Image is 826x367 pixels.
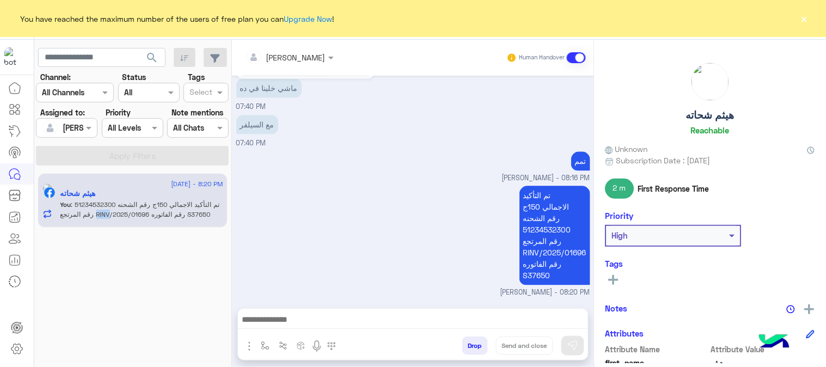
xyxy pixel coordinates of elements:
[40,71,71,83] label: Channel:
[638,183,709,194] span: First Response Time
[122,71,146,83] label: Status
[261,341,270,350] img: select flow
[519,53,565,62] small: Human Handover
[686,109,735,121] h5: هيثم شحاته
[279,341,287,350] img: Trigger scenario
[236,139,266,147] span: 07:40 PM
[692,63,729,100] img: picture
[805,304,815,314] img: add
[605,211,634,221] h6: Priority
[60,189,96,198] h5: هيثم شحاته
[787,305,796,314] img: notes
[44,187,55,198] img: Facebook
[605,303,628,313] h6: Notes
[297,341,305,350] img: create order
[21,13,334,25] span: You have reached the maximum number of the users of free plan you can !
[571,151,590,170] p: 16/8/2025, 8:16 PM
[40,107,85,118] label: Assigned to:
[42,120,58,136] img: defaultAdmin.png
[502,173,590,183] span: [PERSON_NAME] - 08:16 PM
[605,344,709,355] span: Attribute Name
[605,328,644,338] h6: Attributes
[310,340,323,353] img: send voice note
[171,179,223,189] span: [DATE] - 8:20 PM
[236,102,266,111] span: 07:40 PM
[274,337,292,354] button: Trigger scenario
[712,344,816,355] span: Attribute Value
[292,337,310,354] button: create order
[42,183,52,193] img: picture
[605,179,634,198] span: 2 m
[106,107,131,118] label: Priority
[799,13,810,24] button: ×
[284,14,333,23] a: Upgrade Now
[236,115,278,134] p: 16/8/2025, 7:40 PM
[256,337,274,354] button: select flow
[755,323,793,362] img: hulul-logo.png
[60,200,71,209] span: You
[139,48,166,71] button: search
[691,125,730,135] h6: Reachable
[496,337,553,355] button: Send and close
[188,71,205,83] label: Tags
[567,340,578,351] img: send message
[36,146,229,166] button: Apply Filters
[519,186,590,285] p: 16/8/2025, 8:20 PM
[616,155,711,166] span: Subscription Date : [DATE]
[145,51,158,64] span: search
[243,340,256,353] img: send attachment
[462,337,488,355] button: Drop
[605,143,648,155] span: Unknown
[188,86,212,100] div: Select
[605,259,815,268] h6: Tags
[236,78,302,97] p: 16/8/2025, 7:40 PM
[172,107,223,118] label: Note mentions
[500,288,590,298] span: [PERSON_NAME] - 08:20 PM
[60,200,220,218] span: تم التأكيد الاجمالي 150ج رقم الشحنه 51234532300 رقم المرتجع RINV/2025/01696 رقم الفاتوره S37650
[327,342,336,351] img: make a call
[4,47,24,67] img: 713415422032625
